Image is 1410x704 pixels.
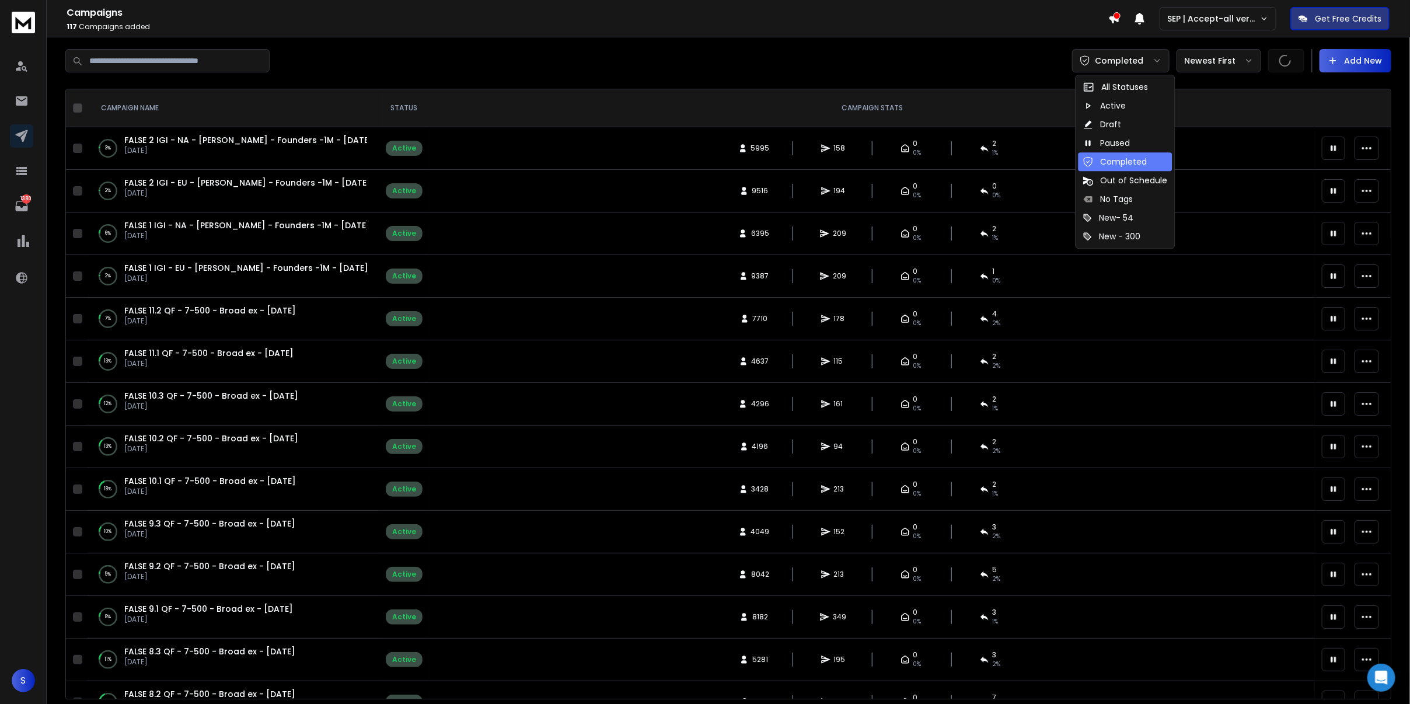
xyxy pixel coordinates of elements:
span: 4 [993,309,997,319]
span: 5281 [752,655,768,664]
div: Active [392,442,416,451]
td: 11%FALSE 8.3 QF - 7-500 - Broad ex - [DATE][DATE] [87,639,379,681]
span: 4296 [751,399,769,409]
span: 0 [913,224,918,233]
span: 2 % [993,319,1001,328]
div: Active [392,612,416,622]
th: CAMPAIGN NAME [87,89,379,127]
span: 3428 [752,485,769,494]
a: FALSE 1 IGI - EU - [PERSON_NAME] - Founders -1M - [DATE] [124,262,368,274]
td: 2%FALSE 2 IGI - EU - [PERSON_NAME] - Founders -1M - [DATE][DATE] [87,170,379,212]
div: Active [1083,100,1126,111]
p: Completed [1095,55,1143,67]
button: Get Free Credits [1290,7,1390,30]
span: FALSE 2 IGI - EU - [PERSON_NAME] - Founders -1M - [DATE] [124,177,371,189]
span: 94 [834,442,846,451]
div: Active [392,186,416,196]
a: FALSE 1 IGI - NA - [PERSON_NAME] - Founders -1M - [DATE] [124,219,370,231]
h1: Campaigns [67,6,1108,20]
a: FALSE 9.3 QF - 7-500 - Broad ex - [DATE] [124,518,295,529]
span: 0 [913,480,918,489]
td: 13%FALSE 10.2 QF - 7-500 - Broad ex - [DATE][DATE] [87,426,379,468]
span: 0 [913,267,918,276]
span: 9387 [752,271,769,281]
span: 0 [913,182,918,191]
p: [DATE] [124,189,367,198]
a: FALSE 9.1 QF - 7-500 - Broad ex - [DATE] [124,603,293,615]
p: 1380 [22,194,31,204]
a: FALSE 8.3 QF - 7-500 - Broad ex - [DATE] [124,646,295,657]
p: [DATE] [124,529,295,539]
div: New - 300 [1083,231,1141,242]
div: All Statuses [1083,81,1149,93]
span: 1 % [993,617,999,626]
span: 0 % [993,191,1001,200]
a: FALSE 10.2 QF - 7-500 - Broad ex - [DATE] [124,433,298,444]
td: 8%FALSE 9.1 QF - 7-500 - Broad ex - [DATE][DATE] [87,596,379,639]
span: 0 [913,395,918,404]
td: 13%FALSE 11.1 QF - 7-500 - Broad ex - [DATE][DATE] [87,340,379,383]
div: Active [392,144,416,153]
span: 117 [67,22,77,32]
div: Active [392,357,416,366]
span: 2 % [993,361,1001,371]
span: 0 [913,309,918,319]
p: Campaigns added [67,22,1108,32]
th: CAMPAIGN STATS [430,89,1315,127]
span: 3 [993,608,997,617]
a: FALSE 2 IGI - NA - [PERSON_NAME] - Founders -1M - [DATE] [124,134,372,146]
span: 0 [913,522,918,532]
button: Newest First [1177,49,1261,72]
span: 4637 [752,357,769,366]
div: Open Intercom Messenger [1367,664,1395,692]
p: [DATE] [124,487,296,496]
span: 0% [913,276,922,285]
span: 8042 [751,570,769,579]
img: logo [12,12,35,33]
span: 0 [913,608,918,617]
div: Active [392,527,416,536]
span: 0% [913,574,922,584]
span: 2 [993,480,997,489]
div: Active [392,314,416,323]
p: 13 % [104,356,112,367]
p: [DATE] [124,657,295,667]
span: 152 [834,527,846,536]
td: 3%FALSE 2 IGI - NA - [PERSON_NAME] - Founders -1M - [DATE][DATE] [87,127,379,170]
p: [DATE] [124,615,293,624]
button: Add New [1320,49,1391,72]
p: 7 % [105,313,111,325]
p: [DATE] [124,572,295,581]
a: FALSE 10.3 QF - 7-500 - Broad ex - [DATE] [124,390,298,402]
div: Paused [1083,137,1130,149]
span: 0% [913,233,922,243]
span: 195 [834,655,846,664]
span: 2 [993,352,997,361]
span: 8182 [752,612,768,622]
span: 0% [913,447,922,456]
span: 178 [834,314,846,323]
td: 18%FALSE 10.1 QF - 7-500 - Broad ex - [DATE][DATE] [87,468,379,511]
div: Active [392,570,416,579]
button: S [12,669,35,692]
span: 2 % [993,660,1001,669]
span: 0% [913,489,922,499]
td: 2%FALSE 1 IGI - EU - [PERSON_NAME] - Founders -1M - [DATE][DATE] [87,255,379,298]
p: 3 % [105,142,111,154]
p: 6 % [105,228,111,239]
span: FALSE 10.1 QF - 7-500 - Broad ex - [DATE] [124,475,296,487]
td: 6%FALSE 1 IGI - NA - [PERSON_NAME] - Founders -1M - [DATE][DATE] [87,212,379,255]
span: 1 % [993,148,999,158]
span: FALSE 9.2 QF - 7-500 - Broad ex - [DATE] [124,560,295,572]
td: 7%FALSE 11.2 QF - 7-500 - Broad ex - [DATE][DATE] [87,298,379,340]
div: Active [392,399,416,409]
div: Draft [1083,119,1122,130]
p: 8 % [105,611,111,623]
p: [DATE] [124,146,367,155]
span: FALSE 8.2 QF - 7-500 - Broad ex - [DATE] [124,688,295,700]
span: 0% [913,319,922,328]
span: 209 [833,271,846,281]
